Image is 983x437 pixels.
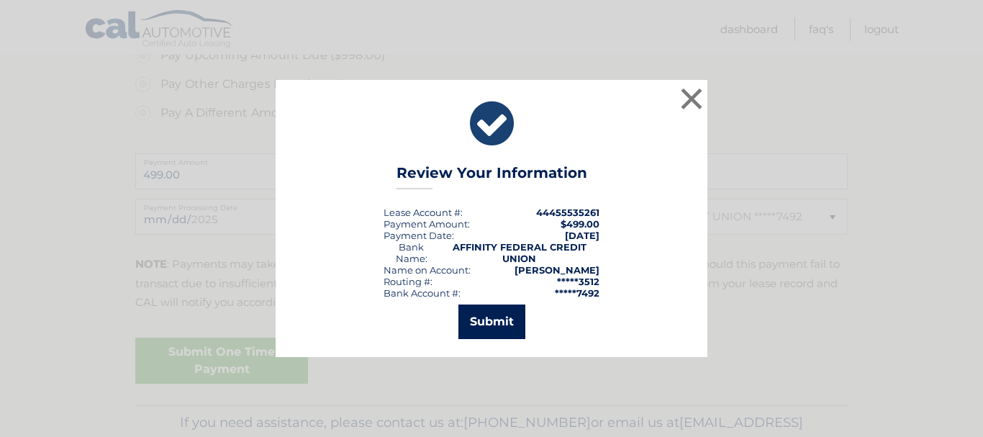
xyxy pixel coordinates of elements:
[565,230,599,241] span: [DATE]
[677,84,706,113] button: ×
[561,218,599,230] span: $499.00
[384,230,454,241] div: :
[458,305,525,339] button: Submit
[384,241,439,264] div: Bank Name:
[453,241,586,264] strong: AFFINITY FEDERAL CREDIT UNION
[384,287,461,299] div: Bank Account #:
[384,230,452,241] span: Payment Date
[536,207,599,218] strong: 44455535261
[515,264,599,276] strong: [PERSON_NAME]
[384,207,463,218] div: Lease Account #:
[384,218,470,230] div: Payment Amount:
[397,164,587,189] h3: Review Your Information
[384,264,471,276] div: Name on Account:
[384,276,432,287] div: Routing #:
